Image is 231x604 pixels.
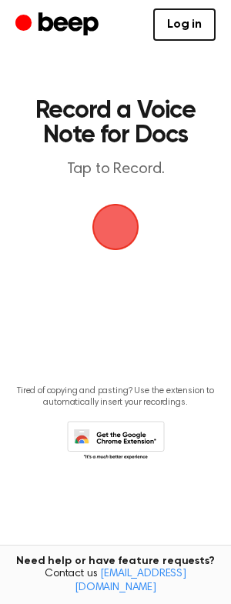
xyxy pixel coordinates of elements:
[28,98,203,148] h1: Record a Voice Note for Docs
[15,10,102,40] a: Beep
[12,385,219,409] p: Tired of copying and pasting? Use the extension to automatically insert your recordings.
[9,568,222,595] span: Contact us
[153,8,216,41] a: Log in
[92,204,139,250] img: Beep Logo
[75,569,186,593] a: [EMAIL_ADDRESS][DOMAIN_NAME]
[28,160,203,179] p: Tap to Record.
